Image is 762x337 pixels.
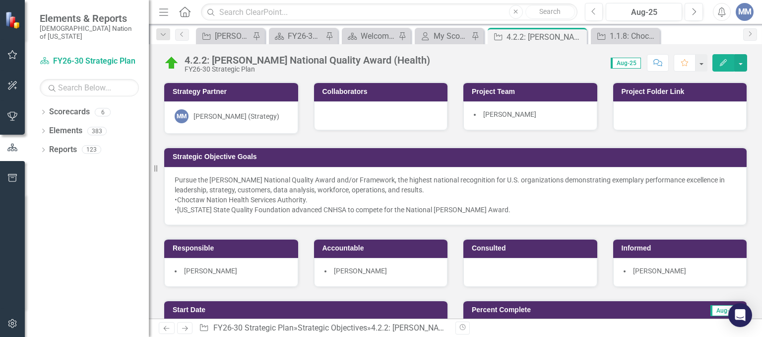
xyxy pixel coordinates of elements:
a: Elements [49,125,82,137]
small: [DEMOGRAPHIC_DATA] Nation of [US_STATE] [40,24,139,41]
span: [PERSON_NAME] [633,267,686,275]
span: Aug-25 [611,58,641,69]
span: [PERSON_NAME] [483,110,536,118]
h3: Responsible [173,245,293,252]
div: Welcome Page [361,30,396,42]
h3: Percent Complete [472,306,648,314]
div: Aug-25 [609,6,679,18]
a: Strategic Objectives [298,323,367,333]
a: FY26-30 Strategic Plan [40,56,139,67]
div: 383 [87,127,107,135]
img: On Target [164,55,180,71]
h3: Strategy Partner [173,88,293,95]
h3: Strategic Objective Goals [173,153,742,161]
h3: Project Folder Link [622,88,742,95]
div: » » [199,323,448,334]
div: Open Intercom Messenger [728,303,752,327]
h3: Informed [622,245,742,252]
a: Scorecards [49,106,90,118]
a: [PERSON_NAME] SO's [198,30,250,42]
h3: Collaborators [322,88,443,95]
span: [PERSON_NAME] [334,267,387,275]
div: 6 [95,108,111,116]
span: Aug-25 [710,305,741,316]
a: FY26-30 Strategic Plan [213,323,294,333]
div: 4.2.2: [PERSON_NAME] National Quality Award (Health) [185,55,430,66]
div: MM [175,109,189,123]
a: Welcome Page [344,30,396,42]
input: Search ClearPoint... [201,3,577,21]
button: Search [525,5,575,19]
div: FY26-30 Strategic Plan [185,66,430,73]
a: My Scorecard [417,30,469,42]
button: Aug-25 [606,3,682,21]
div: Pursue the [PERSON_NAME] National Quality Award and/or Framework, the highest national recognitio... [175,175,736,195]
h3: Accountable [322,245,443,252]
div: 123 [82,146,101,154]
span: Elements & Reports [40,12,139,24]
img: ClearPoint Strategy [5,11,22,29]
span: Search [539,7,561,15]
button: MM [736,3,754,21]
a: 1.1.8: Choctaw Nation History Book [593,30,657,42]
div: 1.1.8: Choctaw Nation History Book [610,30,657,42]
span: [PERSON_NAME] [184,267,237,275]
input: Search Below... [40,79,139,96]
h3: Consulted [472,245,592,252]
div: 4.2.2: [PERSON_NAME] National Quality Award (Health) [371,323,565,333]
div: FY26-30 Strategic Plan [288,30,323,42]
div: •[US_STATE] State Quality Foundation advanced CNHSA to compete for the National [PERSON_NAME] Award. [175,205,736,215]
h3: Project Team [472,88,592,95]
a: Reports [49,144,77,156]
div: [PERSON_NAME] SO's [215,30,250,42]
div: [PERSON_NAME] (Strategy) [193,111,279,121]
div: •Choctaw Nation Health Services Authority. [175,195,736,205]
h3: Start Date [173,306,443,314]
a: FY26-30 Strategic Plan [271,30,323,42]
div: 4.2.2: [PERSON_NAME] National Quality Award (Health) [507,31,584,43]
div: My Scorecard [434,30,469,42]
